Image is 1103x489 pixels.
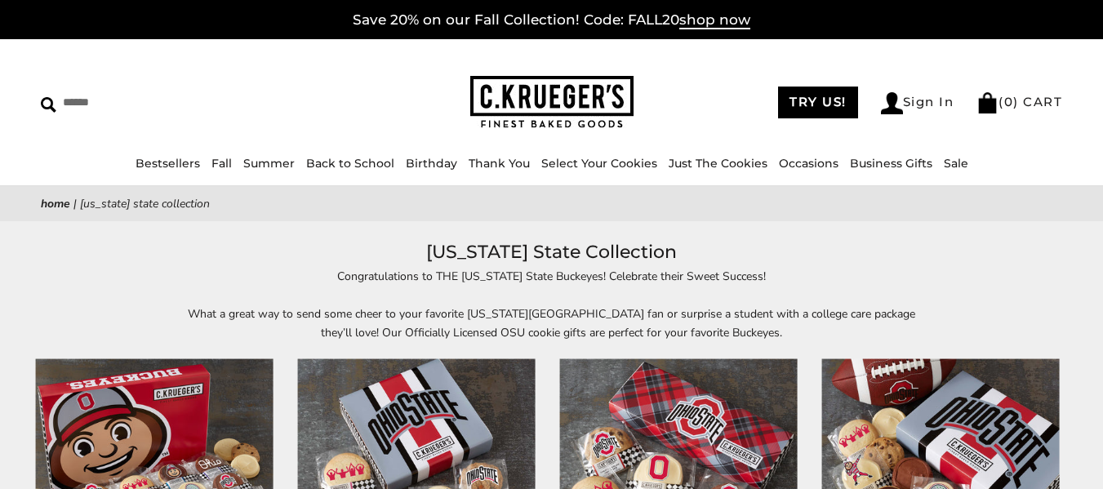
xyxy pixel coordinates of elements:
p: What a great way to send some cheer to your favorite [US_STATE][GEOGRAPHIC_DATA] fan or surprise ... [176,305,927,342]
span: shop now [679,11,750,29]
a: Bestsellers [136,156,200,171]
input: Search [41,90,278,115]
h1: [US_STATE] State Collection [65,238,1038,267]
a: Save 20% on our Fall Collection! Code: FALL20shop now [353,11,750,29]
span: [US_STATE] State Collection [80,196,210,211]
img: Bag [976,92,998,113]
a: Sign In [881,92,954,114]
a: Occasions [779,156,838,171]
a: Home [41,196,70,211]
p: Congratulations to THE [US_STATE] State Buckeyes! Celebrate their Sweet Success! [176,267,927,286]
a: Just The Cookies [669,156,767,171]
a: Select Your Cookies [541,156,657,171]
a: (0) CART [976,94,1062,109]
a: Thank You [469,156,530,171]
a: TRY US! [778,87,858,118]
a: Birthday [406,156,457,171]
a: Business Gifts [850,156,932,171]
span: | [73,196,77,211]
nav: breadcrumbs [41,194,1062,213]
a: Fall [211,156,232,171]
a: Back to School [306,156,394,171]
a: Summer [243,156,295,171]
a: Sale [944,156,968,171]
img: Search [41,97,56,113]
img: C.KRUEGER'S [470,76,634,129]
img: Account [881,92,903,114]
span: 0 [1004,94,1014,109]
